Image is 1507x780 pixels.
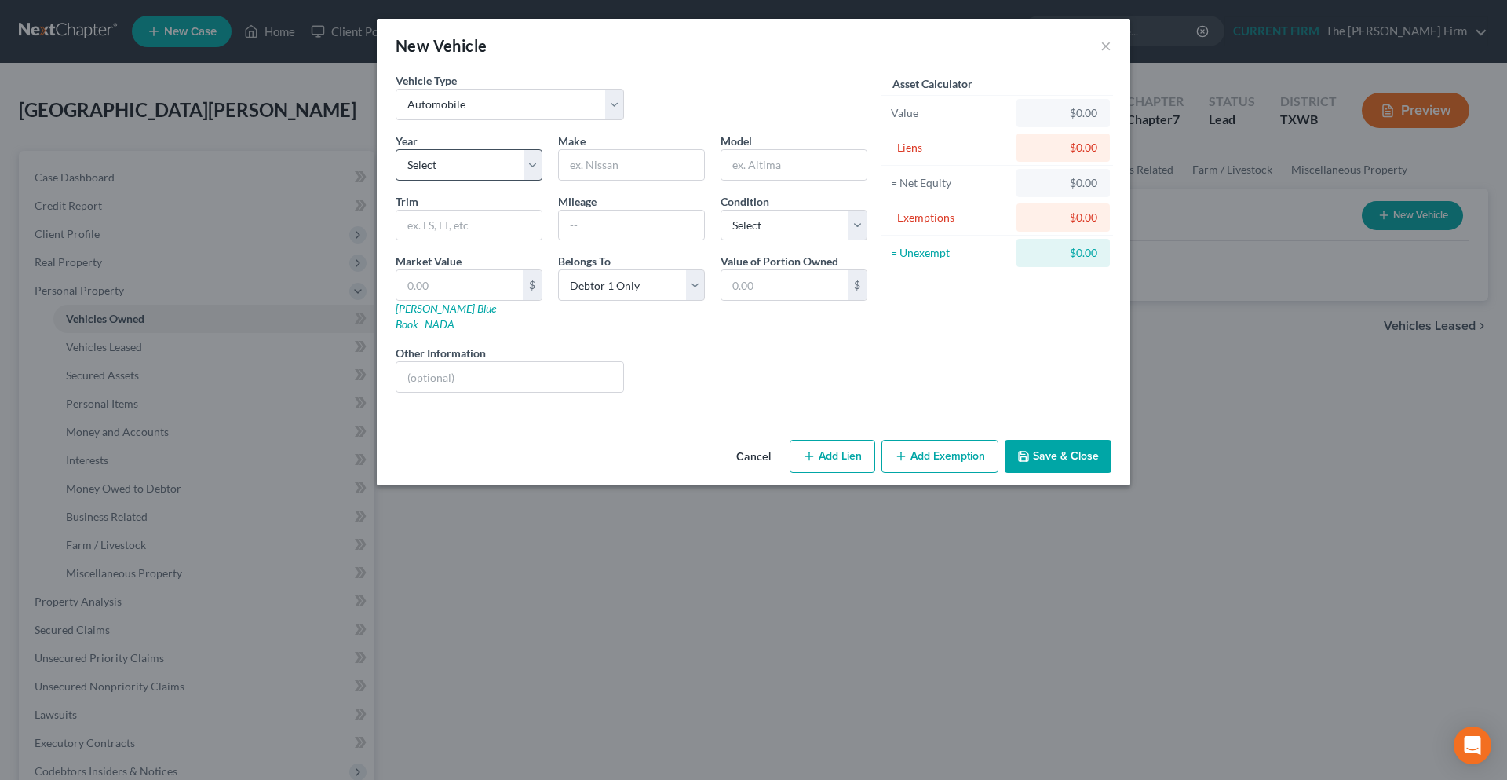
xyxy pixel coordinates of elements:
label: Condition [721,193,769,210]
label: Market Value [396,253,462,269]
input: ex. LS, LT, etc [396,211,542,240]
input: -- [559,211,704,240]
label: Asset Calculator [892,75,972,92]
div: New Vehicle [396,35,487,57]
div: $ [848,270,867,300]
div: $ [523,270,542,300]
div: $0.00 [1029,245,1097,261]
div: - Liens [891,140,1009,156]
div: Value [891,105,1009,121]
label: Other Information [396,345,486,361]
div: - Exemptions [891,210,1009,225]
label: Model [721,133,752,149]
input: 0.00 [396,270,523,300]
span: Make [558,134,586,148]
button: Add Lien [790,440,875,473]
input: ex. Nissan [559,150,704,180]
div: $0.00 [1029,175,1097,191]
input: ex. Altima [721,150,867,180]
input: (optional) [396,362,623,392]
span: Belongs To [558,255,611,268]
input: 0.00 [721,270,848,300]
button: × [1100,36,1111,55]
div: = Unexempt [891,245,1009,261]
div: $0.00 [1029,210,1097,225]
button: Add Exemption [881,440,998,473]
button: Save & Close [1005,440,1111,473]
a: [PERSON_NAME] Blue Book [396,302,496,331]
div: $0.00 [1029,140,1097,156]
label: Year [396,133,418,149]
label: Vehicle Type [396,72,457,89]
label: Mileage [558,193,597,210]
button: Cancel [724,441,783,473]
label: Value of Portion Owned [721,253,838,269]
div: = Net Equity [891,175,1009,191]
div: $0.00 [1029,105,1097,121]
div: Open Intercom Messenger [1454,727,1491,764]
label: Trim [396,193,418,210]
a: NADA [425,317,454,331]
